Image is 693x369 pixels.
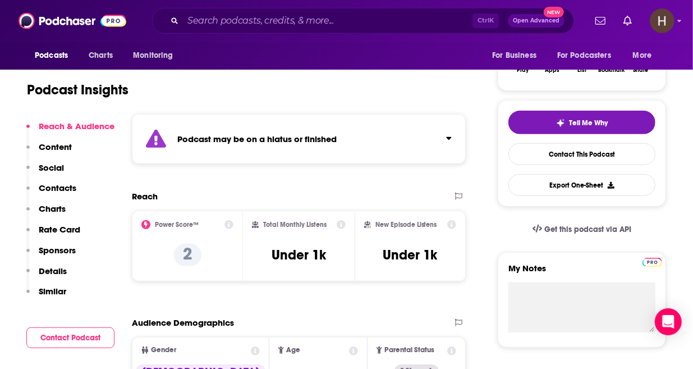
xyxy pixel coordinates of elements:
button: Open AdvancedNew [508,14,565,28]
span: Age [286,347,300,354]
img: Podchaser - Follow, Share and Rate Podcasts [19,10,126,31]
p: Charts [39,203,66,214]
img: tell me why sparkle [556,119,565,127]
p: Details [39,266,67,276]
p: Content [39,142,72,152]
h3: Under 1k [272,247,326,263]
a: Get this podcast via API [524,216,640,243]
div: Share [633,67,648,74]
p: Contacts [39,183,76,193]
span: Podcasts [35,48,68,63]
h2: Reach [132,191,158,202]
h1: Podcast Insights [27,81,128,98]
p: 2 [174,244,201,266]
button: Content [26,142,72,162]
button: Sponsors [26,245,76,266]
span: For Podcasters [557,48,611,63]
span: Parental Status [384,347,434,354]
p: Reach & Audience [39,121,114,131]
h2: New Episode Listens [375,221,437,229]
div: Play [517,67,529,74]
button: open menu [625,45,666,66]
a: Show notifications dropdown [591,11,610,30]
h2: Power Score™ [155,221,199,229]
button: Reach & Audience [26,121,114,142]
span: Tell Me Why [570,119,608,127]
div: Apps [545,67,560,74]
button: open menu [550,45,627,66]
span: Charts [89,48,113,63]
strong: Podcast may be on a hiatus or finished [177,134,337,144]
span: For Business [492,48,536,63]
button: Charts [26,203,66,224]
button: open menu [484,45,550,66]
span: Get this podcast via API [544,225,631,234]
p: Sponsors [39,245,76,256]
button: Similar [26,286,66,307]
a: Show notifications dropdown [619,11,636,30]
button: Export One-Sheet [508,174,655,196]
h2: Total Monthly Listens [263,221,327,229]
div: Search podcasts, credits, & more... [152,8,574,34]
a: Pro website [642,256,662,267]
h2: Audience Demographics [132,317,234,328]
button: Contacts [26,183,76,203]
label: My Notes [508,263,655,283]
span: More [633,48,652,63]
button: open menu [125,45,187,66]
button: Details [26,266,67,286]
p: Social [39,162,64,173]
button: open menu [27,45,82,66]
section: Click to expand status details [132,114,466,164]
button: Contact Podcast [26,327,114,348]
p: Similar [39,286,66,297]
img: User Profile [650,8,674,33]
p: Rate Card [39,224,80,235]
span: Monitoring [133,48,173,63]
a: Charts [81,45,120,66]
span: New [544,7,564,17]
div: List [577,67,586,74]
button: tell me why sparkleTell Me Why [508,111,655,134]
button: Rate Card [26,224,80,245]
span: Open Advanced [513,18,559,24]
span: Gender [151,347,176,354]
a: Contact This Podcast [508,143,655,165]
button: Social [26,162,64,183]
input: Search podcasts, credits, & more... [183,12,472,30]
div: Open Intercom Messenger [655,308,682,335]
img: Podchaser Pro [642,258,662,267]
h3: Under 1k [383,247,437,263]
div: Bookmark [598,67,625,74]
span: Logged in as M1ndsharePR [650,8,674,33]
span: Ctrl K [472,13,499,28]
button: Show profile menu [650,8,674,33]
